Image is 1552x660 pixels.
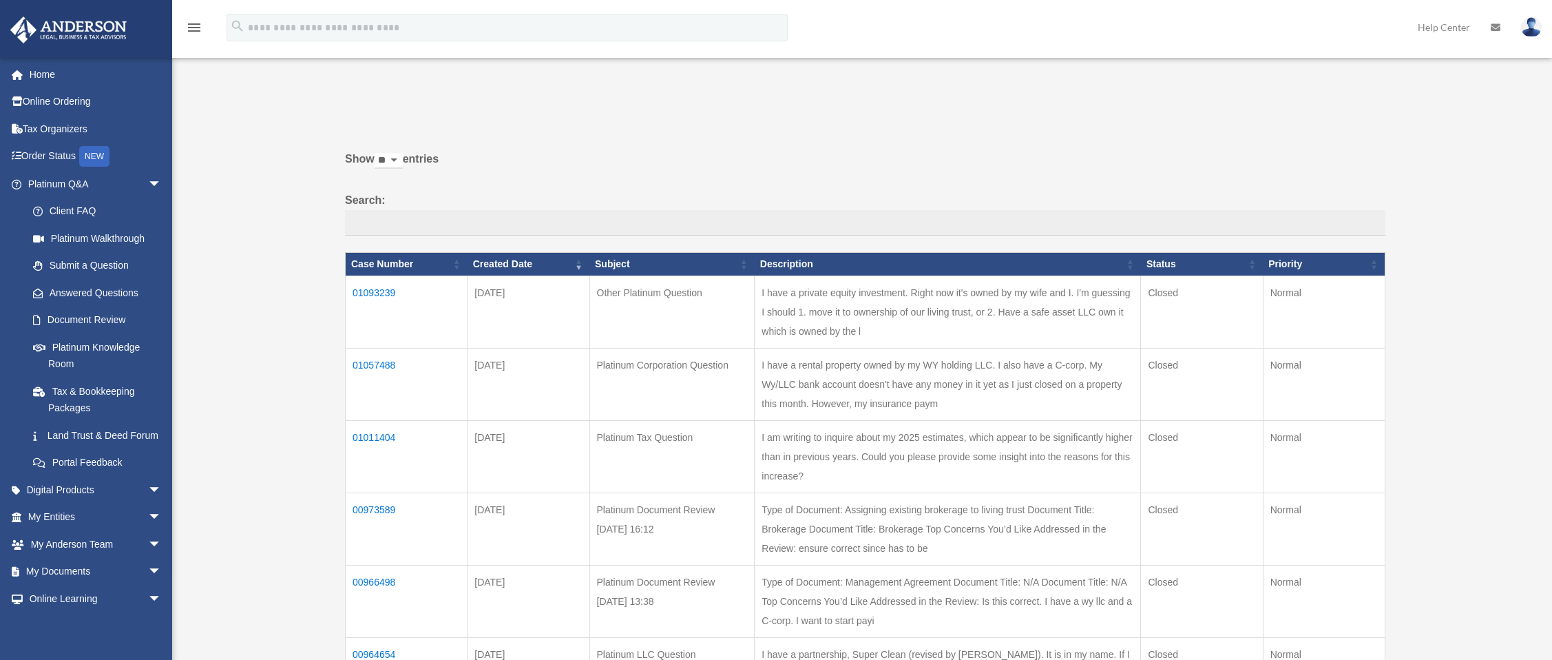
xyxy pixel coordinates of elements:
a: Portal Feedback [19,449,176,477]
img: Anderson Advisors Platinum Portal [6,17,131,43]
td: Normal [1263,276,1385,348]
td: 01093239 [346,276,468,348]
a: Land Trust & Deed Forum [19,422,176,449]
a: Tax & Bookkeeping Packages [19,378,176,422]
td: Normal [1263,348,1385,420]
a: Online Learningarrow_drop_down [10,585,182,612]
td: Normal [1263,493,1385,565]
th: Status: activate to sort column ascending [1141,253,1263,276]
td: Platinum Document Review [DATE] 13:38 [589,565,755,637]
th: Case Number: activate to sort column ascending [346,253,468,276]
span: arrow_drop_down [148,476,176,504]
label: Search: [345,191,1385,236]
a: Online Ordering [10,88,182,116]
td: Platinum Tax Question [589,420,755,493]
a: Tax Organizers [10,115,182,143]
i: search [230,19,245,34]
a: Order StatusNEW [10,143,182,171]
span: arrow_drop_down [148,585,176,613]
a: Document Review [19,307,176,334]
td: Platinum Corporation Question [589,348,755,420]
td: [DATE] [468,493,589,565]
td: Type of Document: Management Agreement Document Title: N/A Document Title: N/A Top Concerns You’d... [755,565,1141,637]
img: User Pic [1521,17,1542,37]
label: Show entries [345,149,1385,183]
td: Closed [1141,493,1263,565]
i: menu [186,19,202,36]
td: I have a rental property owned by my WY holding LLC. I also have a C-corp. My Wy/LLC bank account... [755,348,1141,420]
span: arrow_drop_down [148,558,176,586]
a: Platinum Walkthrough [19,225,176,252]
td: 00966498 [346,565,468,637]
td: Closed [1141,276,1263,348]
td: [DATE] [468,565,589,637]
span: arrow_drop_down [148,170,176,198]
span: arrow_drop_down [148,504,176,532]
td: Normal [1263,565,1385,637]
td: [DATE] [468,276,589,348]
span: arrow_drop_down [148,612,176,641]
td: [DATE] [468,348,589,420]
td: [DATE] [468,420,589,493]
a: Answered Questions [19,279,169,307]
a: Billingarrow_drop_down [10,612,182,640]
td: I am writing to inquire about my 2025 estimates, which appear to be significantly higher than in ... [755,420,1141,493]
th: Subject: activate to sort column ascending [589,253,755,276]
a: My Anderson Teamarrow_drop_down [10,530,182,558]
a: Platinum Q&Aarrow_drop_down [10,170,176,198]
a: Platinum Knowledge Room [19,333,176,378]
a: menu [186,24,202,36]
th: Priority: activate to sort column ascending [1263,253,1385,276]
td: I have a private equity investment. Right now it's owned by my wife and I. I'm guessing I should ... [755,276,1141,348]
a: Home [10,61,182,88]
div: NEW [79,146,109,167]
select: Showentries [375,153,403,169]
a: Digital Productsarrow_drop_down [10,476,182,504]
td: Closed [1141,565,1263,637]
td: 01057488 [346,348,468,420]
th: Description: activate to sort column ascending [755,253,1141,276]
td: 00973589 [346,493,468,565]
a: Client FAQ [19,198,176,225]
td: Normal [1263,420,1385,493]
span: arrow_drop_down [148,530,176,559]
td: Platinum Document Review [DATE] 16:12 [589,493,755,565]
th: Created Date: activate to sort column ascending [468,253,589,276]
a: My Documentsarrow_drop_down [10,558,182,586]
td: Closed [1141,348,1263,420]
td: 01011404 [346,420,468,493]
td: Closed [1141,420,1263,493]
input: Search: [345,210,1385,236]
td: Other Platinum Question [589,276,755,348]
a: My Entitiesarrow_drop_down [10,504,182,531]
a: Submit a Question [19,252,176,280]
td: Type of Document: Assigning existing brokerage to living trust Document Title: Brokerage Document... [755,493,1141,565]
